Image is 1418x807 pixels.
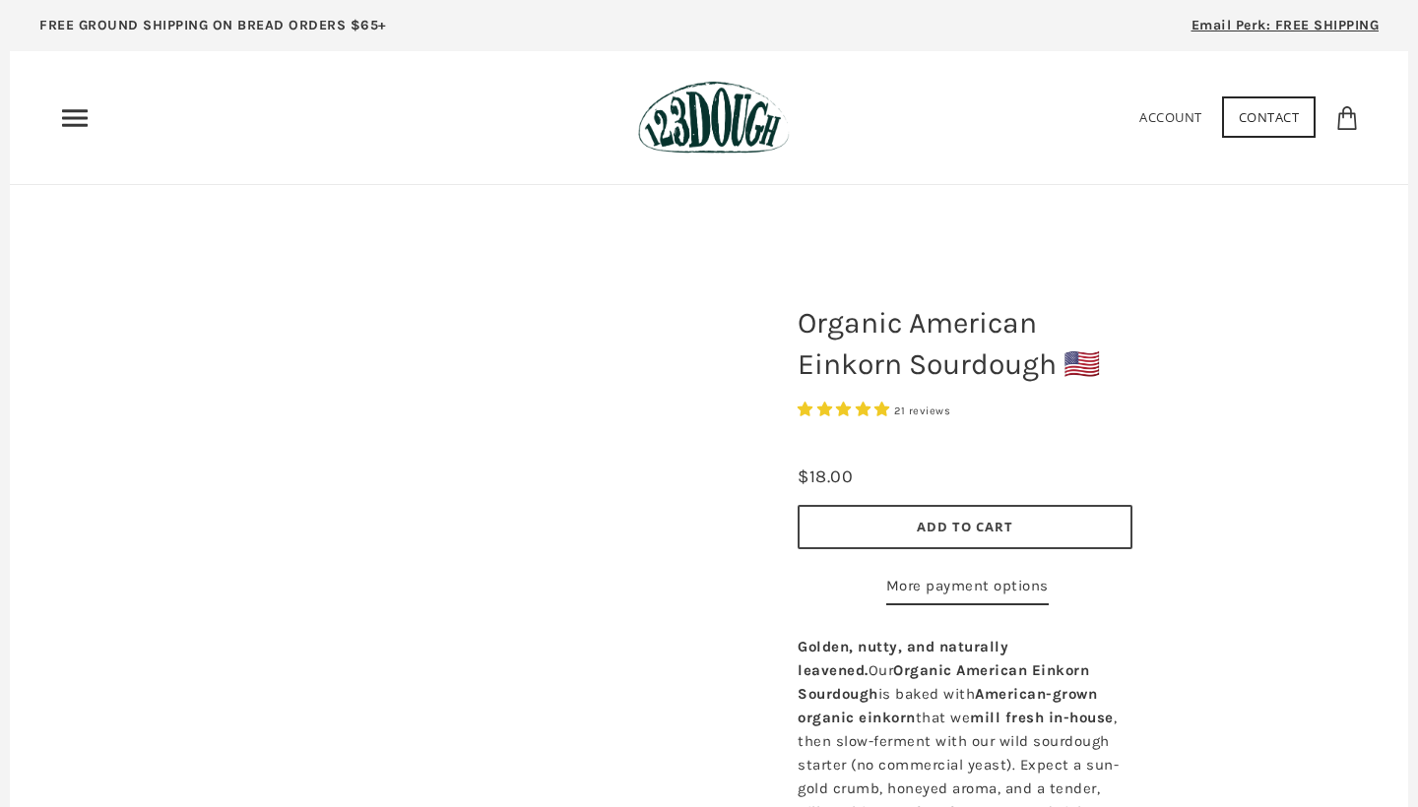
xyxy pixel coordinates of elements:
[783,292,1147,395] h1: Organic American Einkorn Sourdough 🇺🇸
[798,661,1089,703] b: Organic American Einkorn Sourdough
[917,518,1013,535] span: Add to Cart
[970,709,1114,726] b: mill fresh in-house
[1192,17,1380,33] span: Email Perk: FREE SHIPPING
[1139,108,1202,126] a: Account
[798,505,1132,549] button: Add to Cart
[798,463,853,491] div: $18.00
[1162,10,1409,51] a: Email Perk: FREE SHIPPING
[1222,96,1317,138] a: Contact
[59,102,91,134] nav: Primary
[10,10,417,51] a: FREE GROUND SHIPPING ON BREAD ORDERS $65+
[886,574,1049,605] a: More payment options
[638,81,789,155] img: 123Dough Bakery
[39,15,387,36] p: FREE GROUND SHIPPING ON BREAD ORDERS $65+
[798,638,1008,679] b: Golden, nutty, and naturally leavened.
[798,401,894,418] span: 4.95 stars
[894,404,950,417] span: 21 reviews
